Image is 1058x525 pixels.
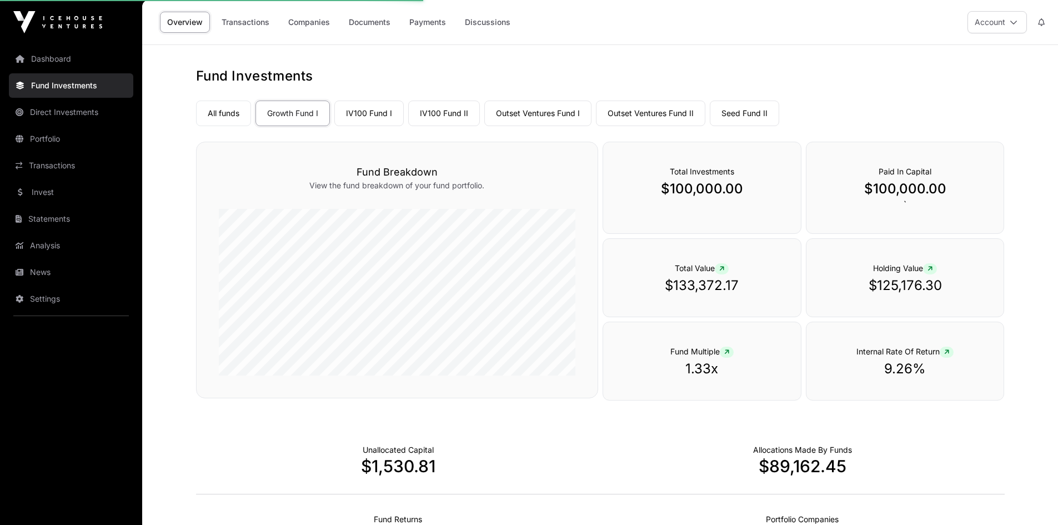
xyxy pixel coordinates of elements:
[374,514,422,525] p: Realised Returns from Funds
[9,233,133,258] a: Analysis
[160,12,210,33] a: Overview
[334,101,404,126] a: IV100 Fund I
[484,101,591,126] a: Outset Ventures Fund I
[1002,472,1058,525] iframe: Chat Widget
[196,456,600,476] p: $1,530.81
[219,180,575,191] p: View the fund breakdown of your fund portfolio.
[829,360,982,378] p: 9.26%
[625,277,779,294] p: $133,372.17
[596,101,705,126] a: Outset Ventures Fund II
[196,101,251,126] a: All funds
[363,444,434,456] p: Cash not yet allocated
[670,347,734,356] span: Fund Multiple
[9,207,133,231] a: Statements
[214,12,277,33] a: Transactions
[670,167,734,176] span: Total Investments
[625,180,779,198] p: $100,000.00
[9,180,133,204] a: Invest
[342,12,398,33] a: Documents
[255,101,330,126] a: Growth Fund I
[766,514,839,525] p: Number of Companies Deployed Into
[625,360,779,378] p: 1.33x
[196,67,1005,85] h1: Fund Investments
[408,101,480,126] a: IV100 Fund II
[9,287,133,311] a: Settings
[806,142,1005,234] div: `
[9,127,133,151] a: Portfolio
[753,444,852,456] p: Capital Deployed Into Companies
[9,260,133,284] a: News
[710,101,779,126] a: Seed Fund II
[600,456,1005,476] p: $89,162.45
[402,12,453,33] a: Payments
[13,11,102,33] img: Icehouse Ventures Logo
[9,73,133,98] a: Fund Investments
[9,153,133,178] a: Transactions
[219,164,575,180] h3: Fund Breakdown
[458,12,518,33] a: Discussions
[281,12,337,33] a: Companies
[967,11,1027,33] button: Account
[873,263,937,273] span: Holding Value
[856,347,954,356] span: Internal Rate Of Return
[879,167,931,176] span: Paid In Capital
[829,277,982,294] p: $125,176.30
[9,100,133,124] a: Direct Investments
[675,263,729,273] span: Total Value
[829,180,982,198] p: $100,000.00
[9,47,133,71] a: Dashboard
